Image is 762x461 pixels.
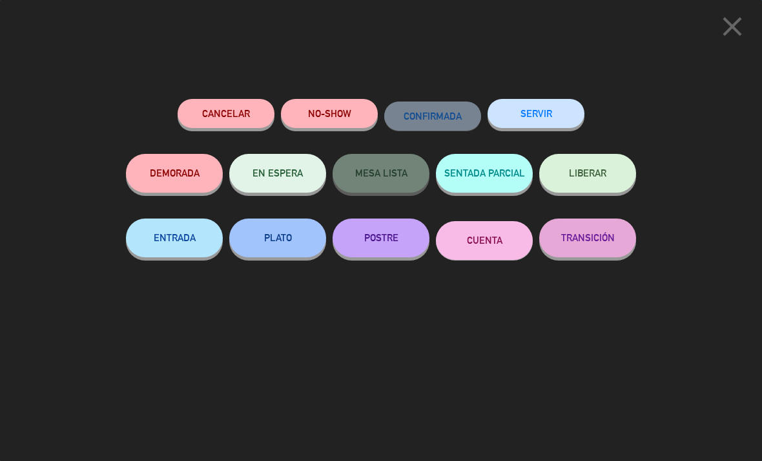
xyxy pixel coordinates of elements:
[281,99,378,128] button: NO-SHOW
[404,111,462,122] span: CONFIRMADA
[539,154,636,193] button: LIBERAR
[539,219,636,257] button: TRANSICIÓN
[384,102,481,131] button: CONFIRMADA
[126,154,223,193] button: DEMORADA
[178,99,274,128] button: Cancelar
[126,219,223,257] button: ENTRADA
[488,99,584,128] button: SERVIR
[569,167,606,178] span: LIBERAR
[716,10,748,43] i: close
[229,219,326,257] button: PLATO
[333,154,429,193] button: MESA LISTA
[436,221,533,260] button: CUENTA
[333,219,429,257] button: POSTRE
[712,10,752,48] button: close
[229,154,326,193] button: EN ESPERA
[436,154,533,193] button: SENTADA PARCIAL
